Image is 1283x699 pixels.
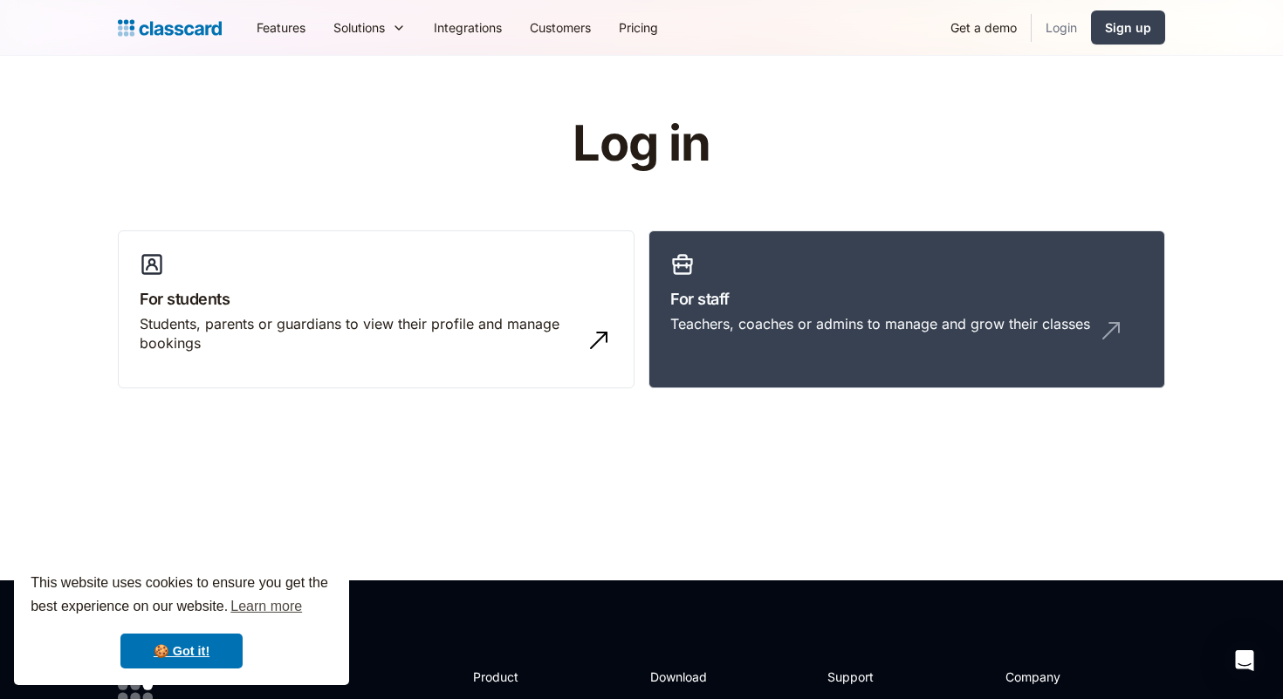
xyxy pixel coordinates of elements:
[1091,10,1165,45] a: Sign up
[670,287,1143,311] h3: For staff
[648,230,1165,389] a: For staffTeachers, coaches or admins to manage and grow their classes
[473,668,566,686] h2: Product
[333,18,385,37] div: Solutions
[827,668,898,686] h2: Support
[140,287,613,311] h3: For students
[31,572,333,620] span: This website uses cookies to ensure you get the best experience on our website.
[140,314,578,353] div: Students, parents or guardians to view their profile and manage bookings
[516,8,605,47] a: Customers
[120,634,243,668] a: dismiss cookie message
[243,8,319,47] a: Features
[1032,8,1091,47] a: Login
[118,16,222,40] a: Logo
[319,8,420,47] div: Solutions
[420,8,516,47] a: Integrations
[605,8,672,47] a: Pricing
[14,556,349,685] div: cookieconsent
[650,668,722,686] h2: Download
[937,8,1031,47] a: Get a demo
[1224,640,1266,682] div: Open Intercom Messenger
[228,593,305,620] a: learn more about cookies
[670,314,1090,333] div: Teachers, coaches or admins to manage and grow their classes
[118,230,635,389] a: For studentsStudents, parents or guardians to view their profile and manage bookings
[1105,18,1151,37] div: Sign up
[1005,668,1122,686] h2: Company
[365,117,919,171] h1: Log in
